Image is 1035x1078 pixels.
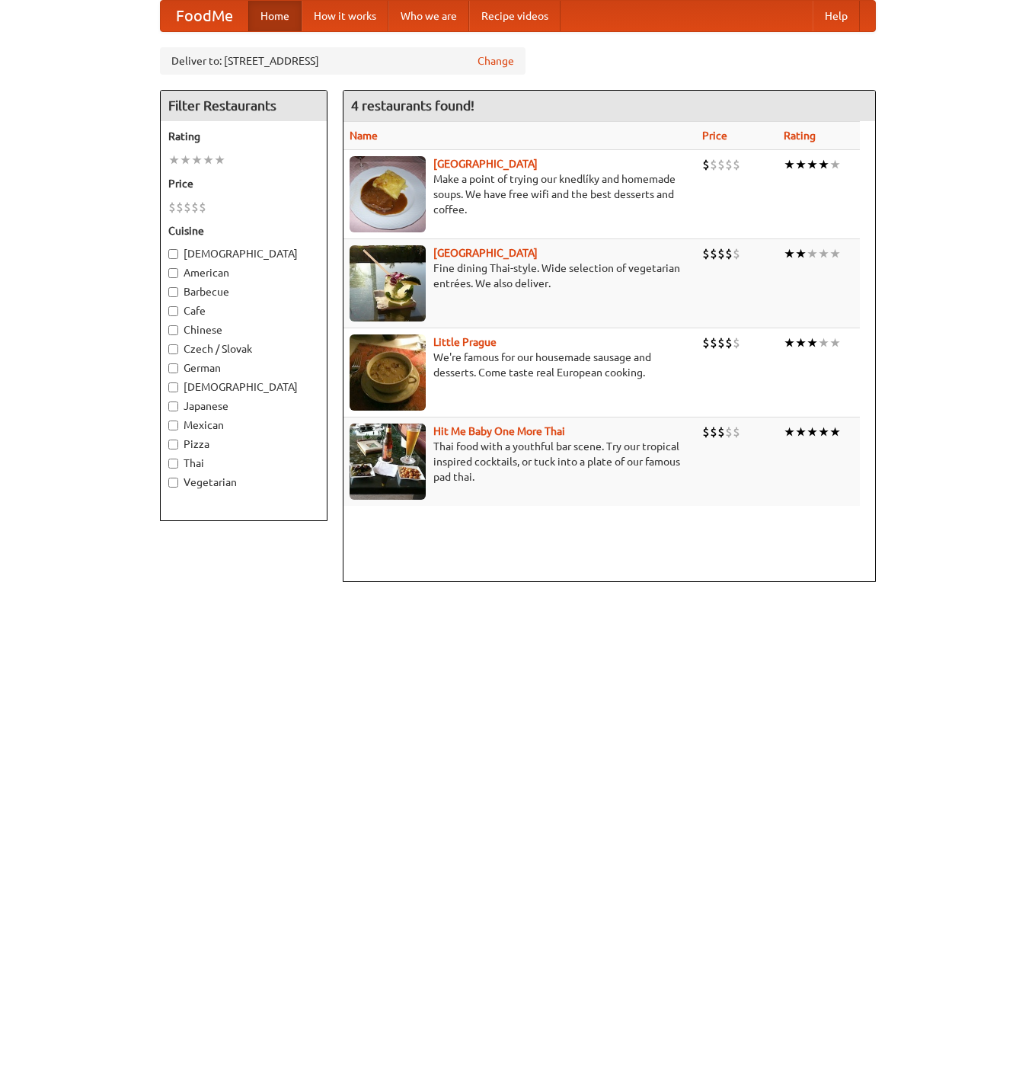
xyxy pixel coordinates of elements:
[818,334,829,351] li: ★
[433,425,565,437] a: Hit Me Baby One More Thai
[733,334,740,351] li: $
[168,265,319,280] label: American
[807,245,818,262] li: ★
[168,459,178,469] input: Thai
[818,156,829,173] li: ★
[717,334,725,351] li: $
[168,303,319,318] label: Cafe
[168,440,178,449] input: Pizza
[710,334,717,351] li: $
[702,334,710,351] li: $
[168,360,319,376] label: German
[717,156,725,173] li: $
[702,245,710,262] li: $
[214,152,225,168] li: ★
[717,424,725,440] li: $
[176,199,184,216] li: $
[350,130,378,142] a: Name
[807,424,818,440] li: ★
[180,152,191,168] li: ★
[350,171,691,217] p: Make a point of trying our knedlíky and homemade soups. We have free wifi and the best desserts a...
[168,475,319,490] label: Vegetarian
[784,424,795,440] li: ★
[161,91,327,121] h4: Filter Restaurants
[795,424,807,440] li: ★
[818,424,829,440] li: ★
[168,417,319,433] label: Mexican
[302,1,388,31] a: How it works
[203,152,214,168] li: ★
[733,245,740,262] li: $
[702,424,710,440] li: $
[829,156,841,173] li: ★
[478,53,514,69] a: Change
[160,47,525,75] div: Deliver to: [STREET_ADDRESS]
[710,424,717,440] li: $
[168,268,178,278] input: American
[710,245,717,262] li: $
[807,156,818,173] li: ★
[795,245,807,262] li: ★
[168,246,319,261] label: [DEMOGRAPHIC_DATA]
[350,439,691,485] p: Thai food with a youthful bar scene. Try our tropical inspired cocktails, or tuck into a plate of...
[168,284,319,299] label: Barbecue
[433,247,538,259] a: [GEOGRAPHIC_DATA]
[168,421,178,430] input: Mexican
[469,1,561,31] a: Recipe videos
[702,130,727,142] a: Price
[168,322,319,337] label: Chinese
[784,245,795,262] li: ★
[351,98,474,113] ng-pluralize: 4 restaurants found!
[725,334,733,351] li: $
[168,382,178,392] input: [DEMOGRAPHIC_DATA]
[725,156,733,173] li: $
[784,130,816,142] a: Rating
[350,424,426,500] img: babythai.jpg
[829,334,841,351] li: ★
[168,287,178,297] input: Barbecue
[433,336,497,348] a: Little Prague
[818,245,829,262] li: ★
[191,199,199,216] li: $
[784,156,795,173] li: ★
[191,152,203,168] li: ★
[168,129,319,144] h5: Rating
[350,245,426,321] img: satay.jpg
[350,261,691,291] p: Fine dining Thai-style. Wide selection of vegetarian entrées. We also deliver.
[184,199,191,216] li: $
[168,344,178,354] input: Czech / Slovak
[795,334,807,351] li: ★
[350,334,426,411] img: littleprague.jpg
[168,325,178,335] input: Chinese
[350,156,426,232] img: czechpoint.jpg
[717,245,725,262] li: $
[710,156,717,173] li: $
[168,478,178,488] input: Vegetarian
[168,223,319,238] h5: Cuisine
[168,199,176,216] li: $
[350,350,691,380] p: We're famous for our housemade sausage and desserts. Come taste real European cooking.
[168,379,319,395] label: [DEMOGRAPHIC_DATA]
[829,424,841,440] li: ★
[199,199,206,216] li: $
[168,363,178,373] input: German
[168,249,178,259] input: [DEMOGRAPHIC_DATA]
[829,245,841,262] li: ★
[702,156,710,173] li: $
[161,1,248,31] a: FoodMe
[433,158,538,170] a: [GEOGRAPHIC_DATA]
[168,401,178,411] input: Japanese
[168,152,180,168] li: ★
[807,334,818,351] li: ★
[733,156,740,173] li: $
[168,176,319,191] h5: Price
[733,424,740,440] li: $
[784,334,795,351] li: ★
[168,437,319,452] label: Pizza
[725,245,733,262] li: $
[795,156,807,173] li: ★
